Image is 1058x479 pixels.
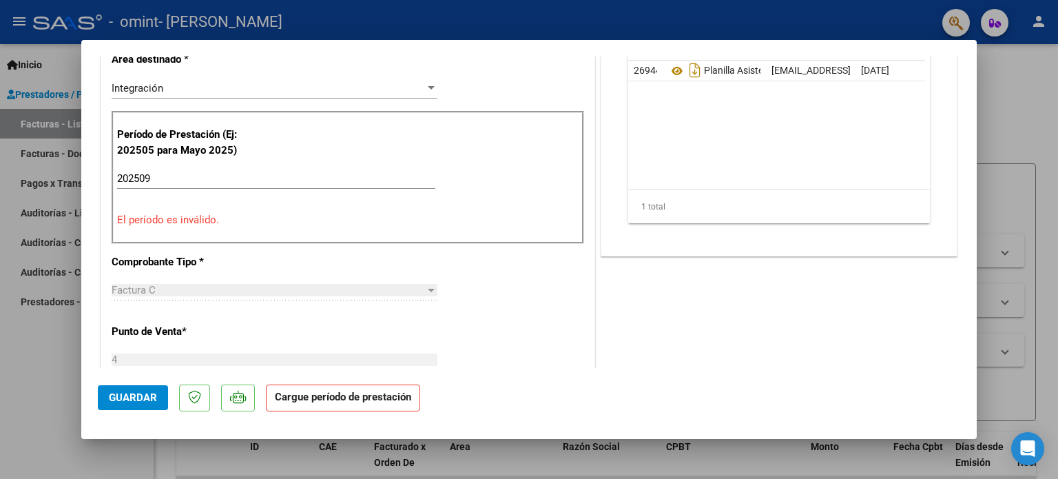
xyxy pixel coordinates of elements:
p: Período de Prestación (Ej: 202505 para Mayo 2025) [117,127,256,158]
span: Planilla Asistencia [668,65,781,77]
p: Comprobante Tipo * [112,254,253,270]
span: [EMAIL_ADDRESS][DOMAIN_NAME] - [PERSON_NAME] [771,65,1005,76]
span: [DATE] [861,65,889,76]
div: 1 total [628,190,930,224]
div: Open Intercom Messenger [1011,432,1044,465]
p: El período es inválido. [117,212,579,228]
span: 26944 [634,65,661,76]
i: Descargar documento [686,59,704,81]
span: Guardar [109,391,157,404]
span: Factura C [112,284,156,296]
p: Area destinado * [112,52,253,68]
button: Guardar [98,385,168,410]
p: Punto de Venta [112,324,253,340]
span: Integración [112,82,163,94]
strong: Cargue período de prestación [266,385,420,411]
